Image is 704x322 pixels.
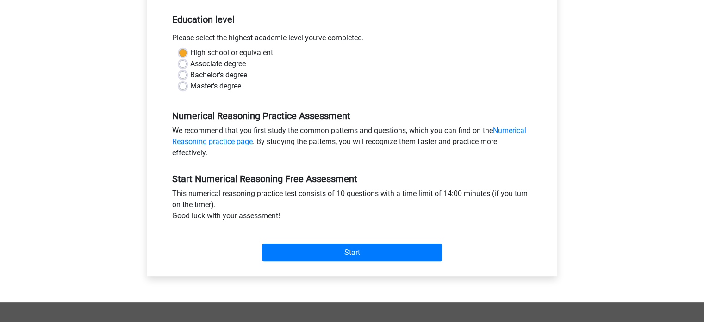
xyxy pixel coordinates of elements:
div: Please select the highest academic level you’ve completed. [165,32,539,47]
div: We recommend that you first study the common patterns and questions, which you can find on the . ... [165,125,539,162]
label: Associate degree [190,58,246,69]
h5: Numerical Reasoning Practice Assessment [172,110,532,121]
label: High school or equivalent [190,47,273,58]
input: Start [262,244,442,261]
div: This numerical reasoning practice test consists of 10 questions with a time limit of 14:00 minute... [165,188,539,225]
label: Bachelor's degree [190,69,247,81]
h5: Education level [172,10,532,29]
label: Master's degree [190,81,241,92]
h5: Start Numerical Reasoning Free Assessment [172,173,532,184]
